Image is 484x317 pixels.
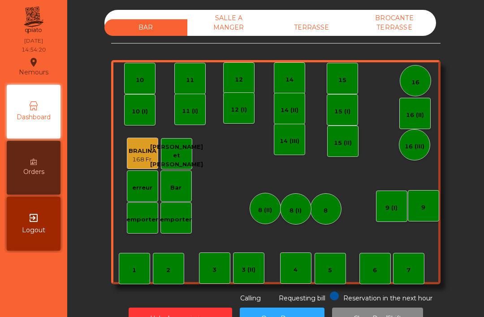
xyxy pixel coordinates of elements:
div: erreur [132,183,152,192]
div: 9 (I) [385,204,398,213]
span: Calling [240,294,261,302]
div: 8 (II) [258,206,272,215]
span: Requesting bill [279,294,325,302]
div: 4 [294,265,298,274]
div: 8 [324,206,328,215]
div: 14 (III) [280,137,299,146]
div: Bar [170,183,181,192]
div: [PERSON_NAME] et [PERSON_NAME] [150,143,203,169]
div: BROCANTE TERRASSE [353,10,436,36]
div: 16 [411,78,419,87]
div: 3 [212,265,216,274]
div: emporter [160,215,192,224]
div: 10 (I) [132,107,148,116]
span: Orders [23,167,44,177]
span: Reservation in the next hour [343,294,432,302]
div: BAR [104,19,187,36]
div: 3 (II) [242,265,255,274]
div: 5 [328,266,332,275]
div: 12 [235,75,243,84]
div: 1 [132,266,136,275]
div: 16 (II) [406,111,424,120]
div: TERRASSE [270,19,353,36]
div: 14:54:20 [22,46,46,54]
div: SALLE A MANGER [187,10,270,36]
div: 8 (I) [290,206,302,215]
div: 14 (II) [281,106,298,115]
div: 9 [421,203,425,212]
div: 15 (II) [334,139,352,148]
div: Nemours [19,56,48,78]
div: 15 [338,76,346,85]
span: Logout [22,226,45,235]
div: 14 [285,75,294,84]
div: emporter [126,215,158,224]
div: 16 (III) [405,142,424,151]
i: location_on [28,57,39,68]
div: [DATE] [24,37,43,45]
div: 11 (I) [182,107,198,116]
div: 2 [166,266,170,275]
div: 11 [186,76,194,85]
div: 168 Fr. [129,155,156,164]
div: 6 [373,266,377,275]
div: 10 [136,76,144,85]
div: 12 (I) [231,105,247,114]
img: qpiato [22,4,44,36]
span: Dashboard [17,113,51,122]
div: 15 (I) [334,107,350,116]
div: BRALINA [129,147,156,156]
i: exit_to_app [28,213,39,223]
div: 7 [406,266,411,275]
